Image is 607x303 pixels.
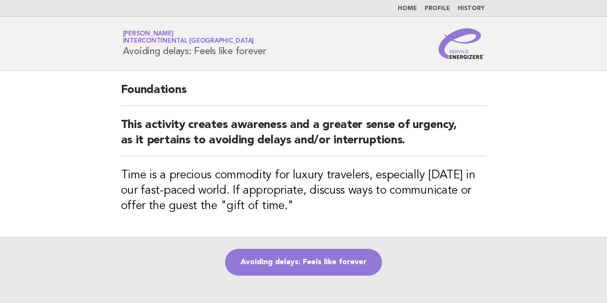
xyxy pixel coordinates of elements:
[398,6,417,12] a: Home
[121,117,487,156] h2: This activity creates awareness and a greater sense of urgency, as it pertains to avoiding delays...
[123,31,254,44] a: [PERSON_NAME]InterContinental [GEOGRAPHIC_DATA]
[121,168,487,214] h3: Time is a precious commodity for luxury travelers, especially [DATE] in our fast-paced world. If ...
[425,6,450,12] a: Profile
[225,249,382,276] a: Avoiding delays: Feels like forever
[123,31,266,56] h1: Avoiding delays: Feels like forever
[439,28,485,59] img: Service Energizers
[458,6,485,12] a: History
[123,38,254,45] span: InterContinental [GEOGRAPHIC_DATA]
[121,82,487,106] h2: Foundations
